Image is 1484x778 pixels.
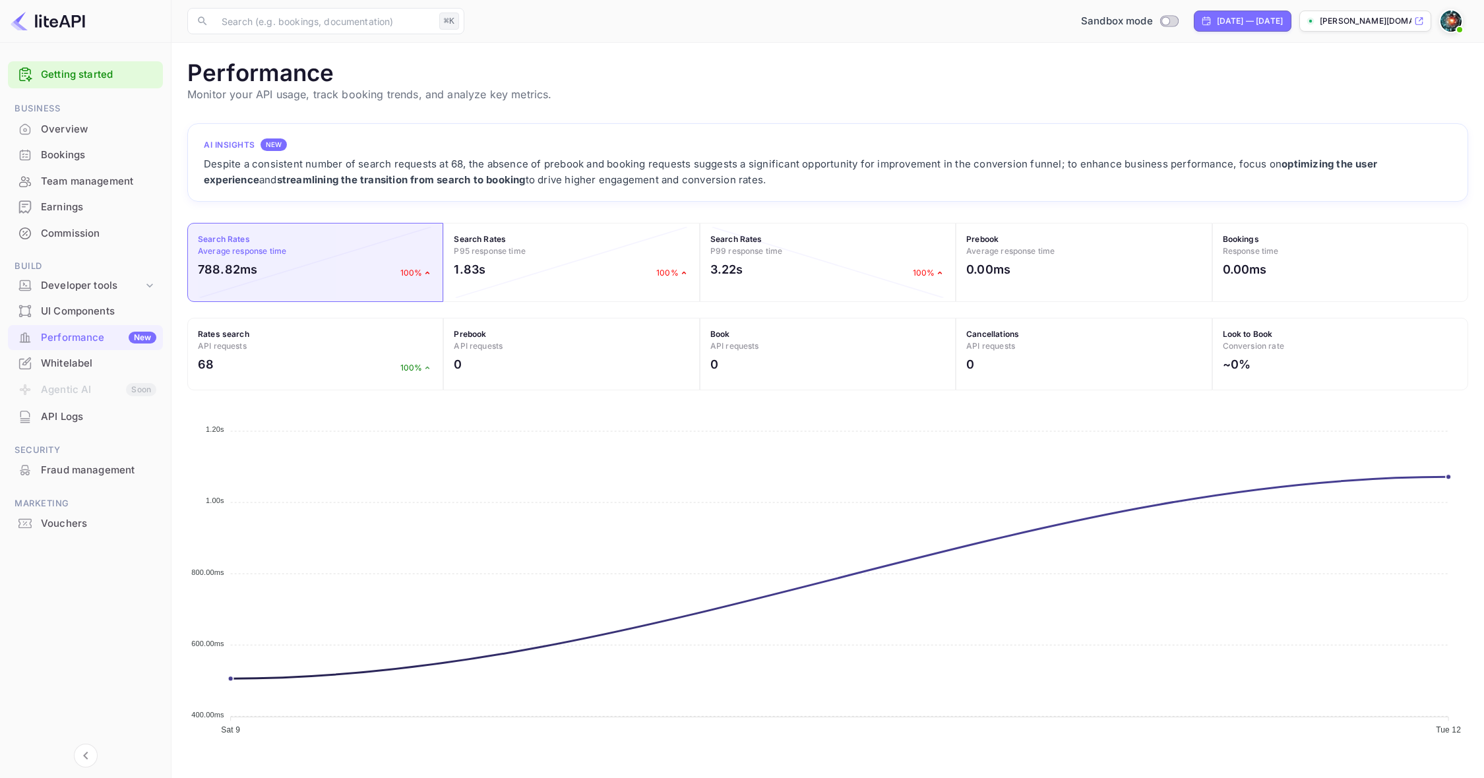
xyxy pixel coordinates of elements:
div: Performance [41,330,156,345]
span: Business [8,102,163,116]
span: P99 response time [710,246,783,256]
h2: 0.00ms [966,260,1010,278]
div: Bookings [41,148,156,163]
div: Earnings [8,194,163,220]
p: [PERSON_NAME][DOMAIN_NAME]... [1320,15,1411,27]
strong: Search Rates [454,234,506,244]
a: Whitelabel [8,351,163,375]
a: Getting started [41,67,156,82]
h2: 1.83s [454,260,485,278]
div: Whitelabel [8,351,163,376]
a: Team management [8,169,163,193]
div: Team management [8,169,163,194]
div: Fraud management [41,463,156,478]
tspan: 600.00ms [191,640,224,647]
h1: Performance [187,59,1468,86]
div: New [129,332,156,344]
a: Fraud management [8,458,163,482]
h2: 0 [454,355,462,373]
strong: Book [710,329,730,339]
span: Marketing [8,496,163,511]
tspan: Sat 9 [221,725,240,734]
strong: Look to Book [1223,329,1273,339]
div: Commission [8,221,163,247]
div: Fraud management [8,458,163,483]
tspan: 1.00s [206,496,224,504]
p: Monitor your API usage, track booking trends, and analyze key metrics. [187,86,1468,102]
h2: ~0% [1223,355,1251,373]
span: Security [8,443,163,458]
span: Average response time [966,246,1055,256]
h2: 0 [966,355,974,373]
img: Zach Townsend [1440,11,1462,32]
div: Commission [41,226,156,241]
strong: Search Rates [198,234,250,244]
div: Click to change the date range period [1194,11,1291,32]
h4: AI Insights [204,139,255,151]
span: Sandbox mode [1081,14,1153,29]
div: NEW [261,138,287,151]
tspan: 400.00ms [191,711,224,719]
button: Collapse navigation [74,744,98,767]
p: 100% [913,267,946,279]
p: 100% [656,267,689,279]
div: Whitelabel [41,356,156,371]
div: API Logs [8,404,163,430]
div: [DATE] — [DATE] [1217,15,1283,27]
span: API requests [454,341,503,351]
span: Response time [1223,246,1279,256]
div: UI Components [41,304,156,319]
div: Developer tools [8,274,163,297]
div: Team management [41,174,156,189]
span: P95 response time [454,246,526,256]
strong: Bookings [1223,234,1259,244]
div: PerformanceNew [8,325,163,351]
div: Bookings [8,142,163,168]
a: PerformanceNew [8,325,163,349]
a: Bookings [8,142,163,167]
h2: 3.22s [710,260,743,278]
span: Conversion rate [1223,341,1284,351]
div: ⌘K [439,13,459,30]
div: UI Components [8,299,163,324]
span: Average response time [198,246,286,256]
div: Getting started [8,61,163,88]
a: Earnings [8,194,163,219]
p: 100% [400,267,433,279]
strong: Rates search [198,329,249,339]
span: API requests [710,341,759,351]
p: 100% [400,362,433,374]
a: API Logs [8,404,163,429]
strong: streamlining the transition from search to booking [277,173,526,186]
div: Overview [8,117,163,142]
span: API requests [966,341,1015,351]
div: Vouchers [41,516,156,531]
strong: Search Rates [710,234,762,244]
input: Search (e.g. bookings, documentation) [214,8,434,34]
a: Overview [8,117,163,141]
strong: Prebook [454,329,486,339]
h2: 0 [710,355,718,373]
tspan: Tue 12 [1436,725,1461,734]
div: Developer tools [41,278,143,293]
a: Vouchers [8,511,163,535]
span: Build [8,259,163,274]
a: UI Components [8,299,163,323]
div: Earnings [41,200,156,215]
a: Commission [8,221,163,245]
div: Vouchers [8,511,163,537]
div: Switch to Production mode [1076,14,1183,29]
img: LiteAPI logo [11,11,85,32]
h2: 68 [198,355,214,373]
h2: 788.82ms [198,260,257,278]
div: Overview [41,122,156,137]
div: Despite a consistent number of search requests at 68, the absence of prebook and booking requests... [204,156,1452,188]
strong: Cancellations [966,329,1019,339]
span: API requests [198,341,247,351]
h2: 0.00ms [1223,260,1267,278]
div: API Logs [41,409,156,425]
tspan: 1.20s [206,425,224,433]
strong: Prebook [966,234,999,244]
tspan: 800.00ms [191,568,224,576]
